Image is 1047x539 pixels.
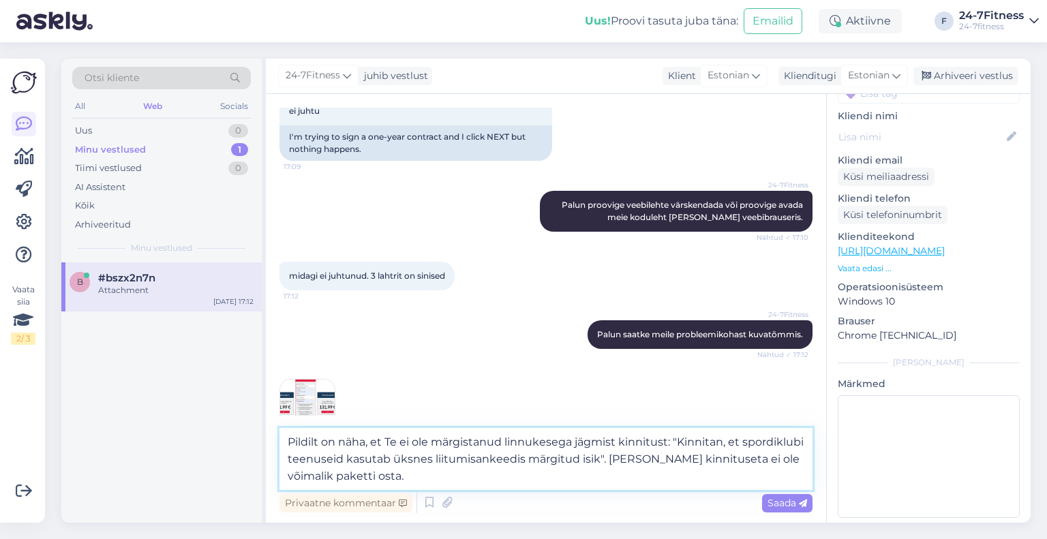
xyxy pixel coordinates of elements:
[935,12,954,31] div: F
[757,350,808,360] span: Nähtud ✓ 17:12
[75,143,146,157] div: Minu vestlused
[744,8,802,34] button: Emailid
[778,69,836,83] div: Klienditugi
[838,109,1020,123] p: Kliendi nimi
[838,294,1020,309] p: Windows 10
[75,161,142,175] div: Tiimi vestlused
[757,232,808,243] span: Nähtud ✓ 17:10
[217,97,251,115] div: Socials
[77,277,83,287] span: b
[663,69,696,83] div: Klient
[213,296,254,307] div: [DATE] 17:12
[838,230,1020,244] p: Klienditeekond
[838,168,935,186] div: Küsi meiliaadressi
[757,309,808,320] span: 24-7Fitness
[75,181,125,194] div: AI Assistent
[72,97,88,115] div: All
[838,280,1020,294] p: Operatsioonisüsteem
[959,10,1039,32] a: 24-7Fitness24-7fitness
[98,284,254,296] div: Attachment
[838,245,945,257] a: [URL][DOMAIN_NAME]
[279,494,412,512] div: Privaatne kommentaar
[131,242,192,254] span: Minu vestlused
[289,271,445,281] span: midagi ei juhtunud. 3 lahtrit on sinised
[838,191,1020,206] p: Kliendi telefon
[708,68,749,83] span: Estonian
[757,180,808,190] span: 24-7Fitness
[286,68,340,83] span: 24-7Fitness
[75,199,95,213] div: Kõik
[280,380,335,434] img: Attachment
[75,218,131,232] div: Arhiveeritud
[819,9,902,33] div: Aktiivne
[279,125,552,161] div: I'm trying to sign a one-year contract and I click NEXT but nothing happens.
[284,291,335,301] span: 17:12
[838,356,1020,369] div: [PERSON_NAME]
[75,124,92,138] div: Uus
[959,10,1024,21] div: 24-7Fitness
[359,69,428,83] div: juhib vestlust
[838,328,1020,343] p: Chrome [TECHNICAL_ID]
[585,14,611,27] b: Uus!
[85,71,139,85] span: Otsi kliente
[228,161,248,175] div: 0
[585,13,738,29] div: Proovi tasuta juba täna:
[768,497,807,509] span: Saada
[284,161,335,172] span: 17:09
[11,333,35,345] div: 2 / 3
[140,97,165,115] div: Web
[838,377,1020,391] p: Märkmed
[98,272,155,284] span: #bszx2n7n
[597,329,803,339] span: Palun saatke meile probleemikohast kuvatõmmis.
[231,143,248,157] div: 1
[848,68,890,83] span: Estonian
[838,153,1020,168] p: Kliendi email
[838,129,1004,144] input: Lisa nimi
[838,262,1020,275] p: Vaata edasi ...
[959,21,1024,32] div: 24-7fitness
[562,200,805,222] span: Palun proovige veebilehte värskendada või proovige avada meie koduleht [PERSON_NAME] veebibrauseris.
[11,70,37,95] img: Askly Logo
[279,428,813,490] textarea: Pildilt on näha, et Te ei ole märgistanud linnukesega jägmist kinnitust: "Kinnitan, et spordiklub...
[11,283,35,345] div: Vaata siia
[228,124,248,138] div: 0
[838,206,947,224] div: Küsi telefoninumbrit
[913,67,1018,85] div: Arhiveeri vestlus
[838,314,1020,328] p: Brauser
